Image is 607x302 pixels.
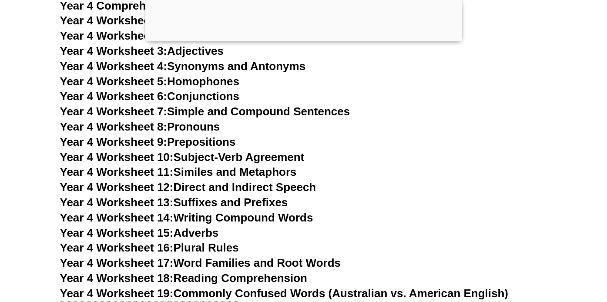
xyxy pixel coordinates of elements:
[60,256,174,269] span: Year 4 Worksheet 17:
[60,241,239,254] a: Year 4 Worksheet 16:Plural Rules
[60,151,305,164] a: Year 4 Worksheet 10:Subject-Verb Agreement
[60,181,174,194] span: Year 4 Worksheet 12:
[60,287,174,300] span: Year 4 Worksheet 19:
[60,181,316,194] a: Year 4 Worksheet 12:Direct and Indirect Speech
[60,165,174,178] span: Year 4 Worksheet 11:
[60,29,168,42] span: Year 4 Worksheet 2:
[60,75,240,88] a: Year 4 Worksheet 5:Homophones
[60,75,168,88] span: Year 4 Worksheet 5:
[60,226,219,239] a: Year 4 Worksheet 15:Adverbs
[60,29,198,42] a: Year 4 Worksheet 2:Verbs
[60,211,313,224] a: Year 4 Worksheet 14:Writing Compound Words
[60,151,174,164] span: Year 4 Worksheet 10:
[60,14,202,27] a: Year 4 Worksheet 1:Nouns
[60,211,174,224] span: Year 4 Worksheet 14:
[60,287,509,300] a: Year 4 Worksheet 19:Commonly Confused Words (Australian vs. American English)
[60,90,168,103] span: Year 4 Worksheet 6:
[60,44,224,57] a: Year 4 Worksheet 3:Adjectives
[60,135,236,148] a: Year 4 Worksheet 9:Prepositions
[60,14,168,27] span: Year 4 Worksheet 1:
[60,60,168,73] span: Year 4 Worksheet 4:
[60,44,168,57] span: Year 4 Worksheet 3:
[60,272,307,285] a: Year 4 Worksheet 18:Reading Comprehension
[60,196,174,209] span: Year 4 Worksheet 13:
[60,226,174,239] span: Year 4 Worksheet 15:
[60,241,174,254] span: Year 4 Worksheet 16:
[60,272,174,285] span: Year 4 Worksheet 18:
[60,120,220,133] a: Year 4 Worksheet 8:Pronouns
[60,196,288,209] a: Year 4 Worksheet 13:Suffixes and Prefixes
[60,165,297,178] a: Year 4 Worksheet 11:Similes and Metaphors
[60,60,306,73] a: Year 4 Worksheet 4:Synonyms and Antonyms
[60,256,341,269] a: Year 4 Worksheet 17:Word Families and Root Words
[60,105,350,118] a: Year 4 Worksheet 7:Simple and Compound Sentences
[60,135,168,148] span: Year 4 Worksheet 9:
[60,105,168,118] span: Year 4 Worksheet 7:
[458,204,607,302] iframe: Chat Widget
[60,90,240,103] a: Year 4 Worksheet 6:Conjunctions
[60,120,168,133] span: Year 4 Worksheet 8:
